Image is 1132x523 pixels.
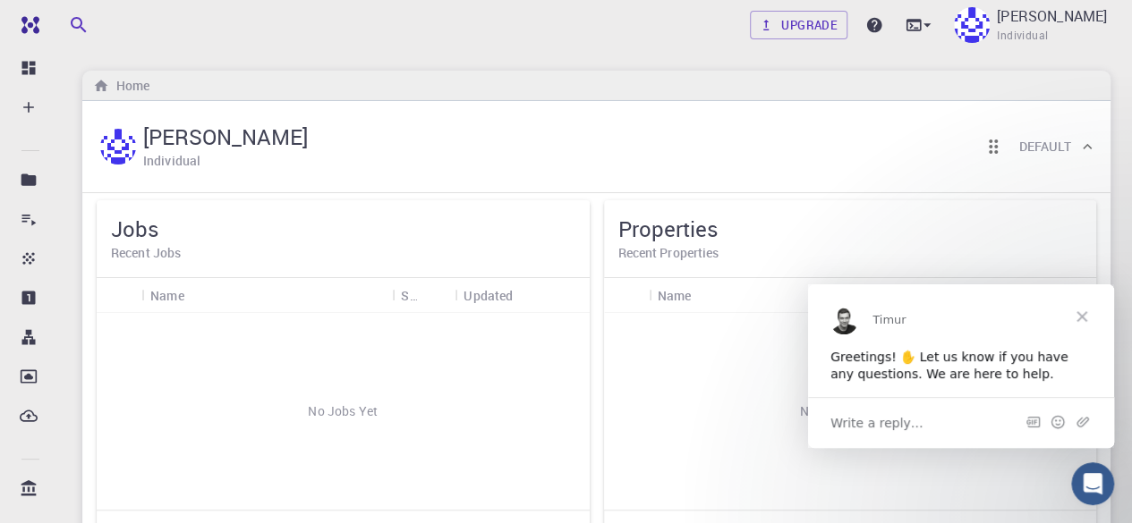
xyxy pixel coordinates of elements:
[184,281,213,309] button: Sort
[143,151,200,171] h6: Individual
[97,278,141,313] div: Icon
[401,278,417,313] div: Status
[455,278,589,313] div: Updated
[1004,281,1033,309] button: Sort
[649,278,962,313] div: Name
[464,278,513,313] div: Updated
[658,278,692,313] div: Name
[1018,137,1071,156] h6: Default
[417,281,446,309] button: Sort
[143,122,308,151] h5: [PERSON_NAME]
[97,313,589,510] div: No Jobs Yet
[141,278,392,313] div: Name
[1071,462,1114,505] iframe: Intercom live chat
[604,313,1096,510] div: No Properties Yet
[392,278,455,313] div: Status
[111,243,575,263] h6: Recent Jobs
[808,284,1114,448] iframe: Intercom live chat message
[604,278,649,313] div: Icon
[971,278,1004,313] div: Value
[954,7,990,43] img: Abdul Rahman
[975,129,1011,164] button: Reorder cards
[618,215,1083,243] h5: Properties
[750,11,847,39] a: Upgrade
[89,76,153,96] nav: breadcrumb
[36,13,100,29] span: Support
[100,129,136,164] img: Abdul Rahman
[150,278,184,313] div: Name
[14,16,39,34] img: logo
[691,281,719,309] button: Sort
[82,101,1111,193] div: Abdul Rahman[PERSON_NAME]IndividualReorder cardsDefault
[513,281,541,309] button: Sort
[997,27,1048,45] span: Individual
[618,243,1083,263] h6: Recent Properties
[997,5,1107,27] p: [PERSON_NAME]
[962,278,1096,313] div: Value
[109,76,149,96] h6: Home
[111,215,575,243] h5: Jobs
